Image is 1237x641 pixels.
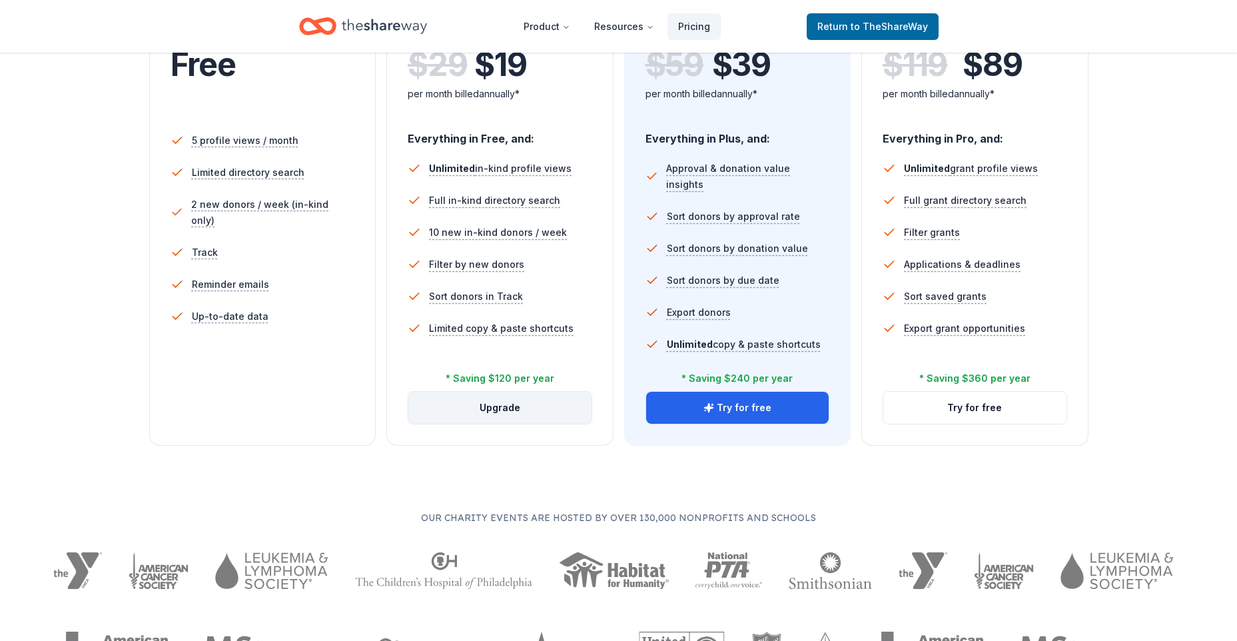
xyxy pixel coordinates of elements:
[904,225,960,241] span: Filter grants
[645,119,830,147] div: Everything in Plus, and:
[474,46,526,83] span: $ 19
[666,161,829,193] span: Approval & donation value insights
[53,552,102,589] img: YMCA
[1060,552,1173,589] img: Leukemia & Lymphoma Society
[355,552,532,589] img: The Children's Hospital of Philadelphia
[667,209,800,225] span: Sort donors by approval rate
[667,305,731,320] span: Export donors
[789,552,872,589] img: Smithsonian
[429,193,560,209] span: Full in-kind directory search
[429,225,567,241] span: 10 new in-kind donors / week
[584,13,665,40] button: Resources
[963,46,1022,83] span: $ 89
[192,133,298,149] span: 5 profile views / month
[667,13,721,40] a: Pricing
[513,13,581,40] button: Product
[408,392,592,424] button: Upgrade
[429,163,475,174] span: Unlimited
[883,119,1067,147] div: Everything in Pro, and:
[192,309,268,324] span: Up-to-date data
[513,11,721,42] nav: Main
[712,46,771,83] span: $ 39
[667,338,821,350] span: copy & paste shortcuts
[408,86,592,102] div: per month billed annually*
[646,392,829,424] button: Try for free
[817,19,928,35] span: Return
[904,320,1025,336] span: Export grant opportunities
[129,552,189,589] img: American Cancer Society
[192,165,304,181] span: Limited directory search
[883,86,1067,102] div: per month billed annually*
[53,510,1184,526] p: Our charity events are hosted by over 130,000 nonprofits and schools
[851,21,928,32] span: to TheShareWay
[667,338,713,350] span: Unlimited
[429,320,574,336] span: Limited copy & paste shortcuts
[807,13,939,40] a: Returnto TheShareWay
[681,370,793,386] div: * Saving $240 per year
[299,11,427,42] a: Home
[919,370,1031,386] div: * Saving $360 per year
[904,289,987,305] span: Sort saved grants
[667,273,779,289] span: Sort donors by due date
[191,197,354,229] span: 2 new donors / week (in-kind only)
[695,552,763,589] img: National PTA
[215,552,328,589] img: Leukemia & Lymphoma Society
[904,193,1027,209] span: Full grant directory search
[429,289,523,305] span: Sort donors in Track
[192,277,269,293] span: Reminder emails
[883,392,1066,424] button: Try for free
[192,245,218,261] span: Track
[429,163,572,174] span: in-kind profile views
[899,552,947,589] img: YMCA
[408,119,592,147] div: Everything in Free, and:
[667,241,808,257] span: Sort donors by donation value
[904,163,1038,174] span: grant profile views
[446,370,554,386] div: * Saving $120 per year
[429,257,524,273] span: Filter by new donors
[645,86,830,102] div: per month billed annually*
[904,257,1021,273] span: Applications & deadlines
[559,552,669,589] img: Habitat for Humanity
[171,45,236,84] span: Free
[974,552,1034,589] img: American Cancer Society
[904,163,950,174] span: Unlimited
